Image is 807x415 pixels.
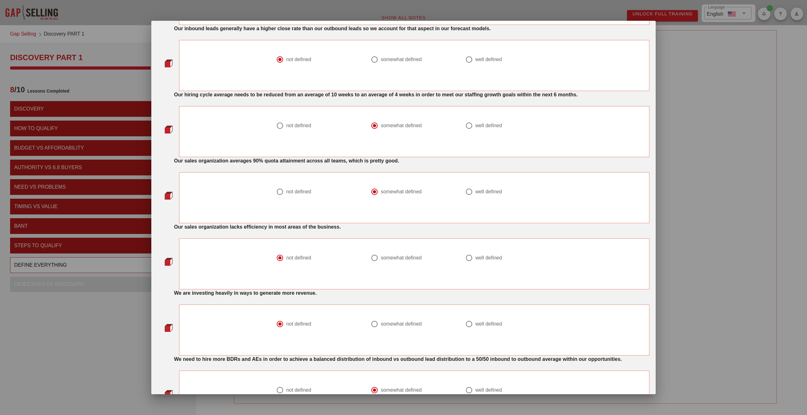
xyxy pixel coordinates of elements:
[381,387,422,393] div: somewhat defined
[475,56,502,63] div: well defined
[174,356,622,362] strong: We need to hire more BDRs and AEs in order to achieve a balanced distribution of inbound vs outbo...
[381,122,422,129] div: somewhat defined
[165,390,173,398] img: question-bullet-actve.png
[174,158,399,163] strong: Our sales organization averages 90% quota attainment across all teams, which is pretty good.
[174,224,341,230] strong: Our sales organization lacks efficiency in most areas of the business.
[475,321,502,327] div: well defined
[381,255,422,261] div: somewhat defined
[165,324,173,332] img: question-bullet-actve.png
[381,189,422,195] div: somewhat defined
[475,189,502,195] div: well defined
[174,26,491,31] strong: Our inbound leads generally have a higher close rate than our outbound leads so we account for th...
[165,125,173,134] img: question-bullet-actve.png
[174,92,578,97] strong: Our hiring cycle average needs to be reduced from an average of 10 weeks to an average of 4 weeks...
[286,255,311,261] div: not defined
[475,122,502,129] div: well defined
[381,56,422,63] div: somewhat defined
[381,321,422,327] div: somewhat defined
[286,56,311,63] div: not defined
[165,258,173,266] img: question-bullet-actve.png
[286,321,311,327] div: not defined
[475,387,502,393] div: well defined
[165,191,173,200] img: question-bullet-actve.png
[286,387,311,393] div: not defined
[475,255,502,261] div: well defined
[174,290,316,296] strong: We are investing heavily in ways to generate more revenue.
[286,122,311,129] div: not defined
[286,189,311,195] div: not defined
[165,59,173,67] img: question-bullet-actve.png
